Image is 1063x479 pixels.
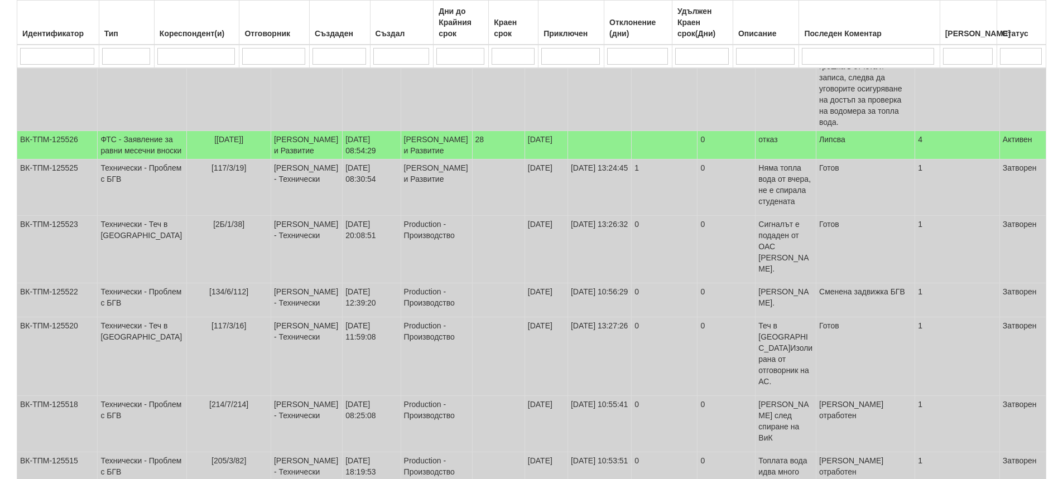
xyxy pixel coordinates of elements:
td: [DATE] [525,317,567,396]
td: [DATE] 13:26:32 [567,216,631,283]
td: [DATE] 11:59:08 [343,317,401,396]
td: [DATE] 10:56:29 [567,283,631,317]
td: ФТС - Заявление за равни месечни вноски [98,131,187,159]
p: [PERSON_NAME] след спиране на ВиК [758,399,813,443]
td: [DATE] [525,159,567,216]
span: Готов [819,220,839,229]
td: [DATE] [525,396,567,452]
td: 1 [915,159,1000,216]
td: 1 [632,159,698,216]
td: ВК-ТПМ-125523 [17,216,98,283]
div: Дни до Крайния срок [436,3,485,41]
span: [[DATE]] [214,135,243,144]
td: [DATE] 12:39:20 [343,283,401,317]
th: Краен срок: No sort applied, activate to apply an ascending sort [489,1,538,45]
span: [2Б/1/38] [213,220,244,229]
div: Приключен [541,26,601,41]
td: 1 [915,216,1000,283]
th: Последен Коментар: No sort applied, activate to apply an ascending sort [799,1,940,45]
td: 1 [915,283,1000,317]
th: Брой Файлове: No sort applied, activate to apply an ascending sort [940,1,997,45]
td: Production - Производство [401,317,472,396]
td: 0 [698,216,756,283]
td: [DATE] 10:55:41 [567,396,631,452]
td: Активен [999,131,1046,159]
td: [PERSON_NAME] и Развитие [271,131,342,159]
th: Удължен Краен срок(Дни): No sort applied, activate to apply an ascending sort [672,1,733,45]
td: [DATE] [525,131,567,159]
th: Приключен: No sort applied, activate to apply an ascending sort [538,1,604,45]
td: Технически - Теч в [GEOGRAPHIC_DATA] [98,317,187,396]
td: [DATE] 13:27:26 [567,317,631,396]
th: Дни до Крайния срок: No sort applied, activate to apply an ascending sort [434,1,489,45]
span: [214/7/214] [209,400,248,409]
td: 1 [915,317,1000,396]
span: Липсва [819,135,845,144]
td: [DATE] [525,216,567,283]
td: [DATE] [525,283,567,317]
td: 0 [632,317,698,396]
div: Удължен Краен срок(Дни) [675,3,730,41]
div: Идентификатор [20,26,96,41]
td: [DATE] 20:08:51 [343,216,401,283]
div: Създал [373,26,431,41]
th: Идентификатор: No sort applied, activate to apply an ascending sort [17,1,99,45]
span: Сменена задвижка БГВ [819,287,905,296]
p: [PERSON_NAME]. [758,286,813,308]
div: Описание [736,26,796,41]
div: Статус [1000,26,1043,41]
td: Технически - Проблем с БГВ [98,396,187,452]
td: 4 [915,131,1000,159]
td: 0 [698,131,756,159]
td: 0 [698,283,756,317]
td: [DATE] 08:25:08 [343,396,401,452]
span: [PERSON_NAME] отработен [819,400,883,420]
div: Тип [102,26,151,41]
td: 1 [915,396,1000,452]
span: [PERSON_NAME] отработен [819,456,883,476]
div: Последен Коментар [802,26,936,41]
td: Production - Производство [401,216,472,283]
div: Кореспондент(и) [157,26,237,41]
th: Кореспондент(и): No sort applied, activate to apply an ascending sort [154,1,239,45]
td: [DATE] 13:24:45 [567,159,631,216]
th: Отговорник: No sort applied, activate to apply an ascending sort [239,1,309,45]
span: Готов [819,163,839,172]
td: Production - Производство [401,396,472,452]
td: Технически - Проблем с БГВ [98,159,187,216]
td: 0 [632,216,698,283]
td: Технически - Проблем с БГВ [98,283,187,317]
th: Описание: No sort applied, activate to apply an ascending sort [733,1,799,45]
td: [PERSON_NAME] и Развитие [401,131,472,159]
td: 0 [698,396,756,452]
td: [PERSON_NAME] - Технически [271,159,342,216]
td: [PERSON_NAME] - Технически [271,396,342,452]
p: отказ [758,134,813,145]
td: [DATE] 08:54:29 [343,131,401,159]
p: Теч в [GEOGRAPHIC_DATA]Изолирана от отговорник на АС. [758,320,813,387]
span: Готов [819,321,839,330]
p: Няма топла вода от вчера, не е спирала студената [758,162,813,207]
div: Краен срок [492,14,535,41]
span: 28 [475,135,484,144]
td: Production - Производство [401,283,472,317]
td: ВК-ТПМ-125522 [17,283,98,317]
td: [PERSON_NAME] - Технически [271,216,342,283]
p: Сигналът е подаден от ОАС [PERSON_NAME]. [758,219,813,274]
td: Затворен [999,283,1046,317]
td: 0 [632,283,698,317]
td: Затворен [999,159,1046,216]
td: 0 [698,317,756,396]
td: Затворен [999,396,1046,452]
td: [PERSON_NAME] - Технически [271,317,342,396]
td: [PERSON_NAME] и Развитие [401,159,472,216]
div: Отклонение (дни) [607,14,669,41]
td: 0 [632,396,698,452]
td: ВК-ТПМ-125518 [17,396,98,452]
span: [205/3/82] [211,456,246,465]
th: Тип: No sort applied, activate to apply an ascending sort [99,1,154,45]
span: [117/3/19] [211,163,246,172]
td: ВК-ТПМ-125520 [17,317,98,396]
td: Затворен [999,216,1046,283]
td: [PERSON_NAME] - Технически [271,283,342,317]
